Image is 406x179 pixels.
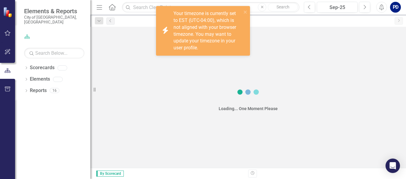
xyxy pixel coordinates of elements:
[24,15,84,25] small: City of [GEOGRAPHIC_DATA], [GEOGRAPHIC_DATA]
[219,106,278,112] div: Loading... One Moment Please
[3,7,14,17] img: ClearPoint Strategy
[30,76,50,83] a: Elements
[30,64,55,71] a: Scorecards
[276,5,289,9] span: Search
[122,2,299,13] input: Search ClearPoint...
[386,159,400,173] div: Open Intercom Messenger
[24,48,84,58] input: Search Below...
[24,8,84,15] span: Elements & Reports
[30,87,47,94] a: Reports
[319,4,355,11] div: Sep-25
[96,171,124,177] span: By Scorecard
[50,88,59,93] div: 16
[268,3,298,11] button: Search
[317,2,358,13] button: Sep-25
[390,2,401,13] button: PD
[243,8,248,15] button: close
[173,10,242,51] div: Your timezone is currently set to EST (UTC-04:00), which is not aligned with your browser timezon...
